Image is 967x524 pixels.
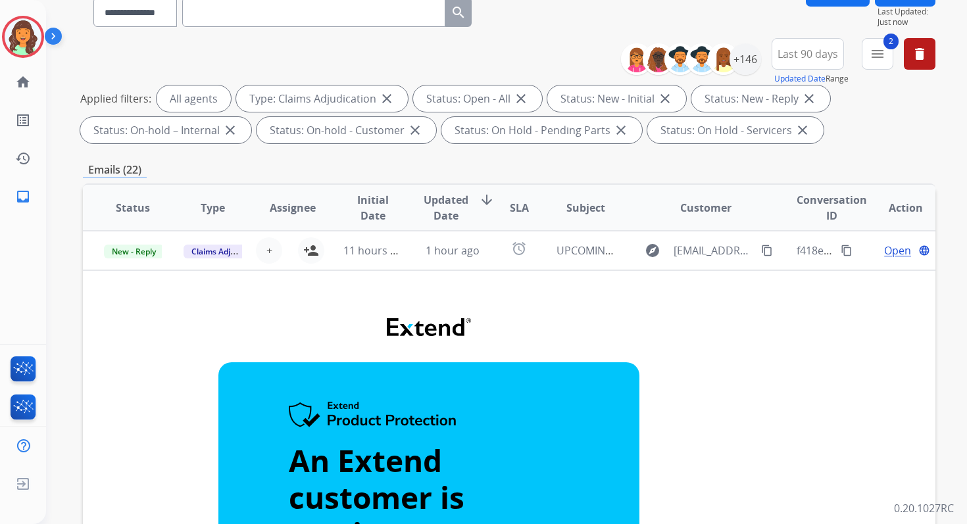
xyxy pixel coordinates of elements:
span: Assignee [270,200,316,216]
mat-icon: search [451,5,466,20]
span: + [266,243,272,258]
p: 0.20.1027RC [894,500,954,516]
p: Applied filters: [80,91,151,107]
button: Last 90 days [772,38,844,70]
span: Range [774,73,849,84]
span: Last 90 days [778,51,838,57]
span: UPCOMING REPAIR: Extend Customer [557,243,742,258]
mat-icon: content_copy [761,245,773,256]
span: [EMAIL_ADDRESS][DOMAIN_NAME] [674,243,754,258]
img: avatar [5,18,41,55]
mat-icon: language [918,245,930,256]
mat-icon: explore [645,243,660,258]
div: Type: Claims Adjudication [236,85,408,112]
span: Initial Date [343,192,401,224]
button: 2 [862,38,893,70]
mat-icon: close [513,91,529,107]
mat-icon: close [222,122,238,138]
span: 11 hours ago [343,243,409,258]
p: Emails (22) [83,162,147,178]
mat-icon: list_alt [15,112,31,128]
mat-icon: history [15,151,31,166]
div: All agents [157,85,231,112]
mat-icon: arrow_downward [479,192,495,208]
span: Conversation ID [797,192,867,224]
div: Status: On-hold – Internal [80,117,251,143]
mat-icon: person_add [303,243,319,258]
th: Action [855,185,935,231]
span: 1 hour ago [426,243,480,258]
mat-icon: close [795,122,810,138]
span: Claims Adjudication [184,245,274,258]
img: Extend Product Protection [289,402,457,429]
button: + [256,237,282,264]
div: Status: On Hold - Servicers [647,117,824,143]
span: Subject [566,200,605,216]
mat-icon: home [15,74,31,90]
mat-icon: close [657,91,673,107]
div: Status: Open - All [413,85,542,112]
span: Customer [680,200,731,216]
mat-icon: close [613,122,629,138]
mat-icon: inbox [15,189,31,204]
mat-icon: alarm [511,241,527,256]
img: Extend Logo [387,318,471,336]
mat-icon: close [379,91,395,107]
mat-icon: close [801,91,817,107]
div: Status: On Hold - Pending Parts [441,117,642,143]
div: +146 [730,43,761,75]
mat-icon: delete [912,46,928,62]
mat-icon: content_copy [841,245,853,256]
div: Status: On-hold - Customer [257,117,436,143]
mat-icon: close [407,122,423,138]
button: Updated Date [774,74,826,84]
mat-icon: menu [870,46,885,62]
span: Status [116,200,150,216]
span: Open [884,243,911,258]
div: Status: New - Reply [691,85,830,112]
span: Type [201,200,225,216]
div: Status: New - Initial [547,85,686,112]
span: Updated Date [424,192,468,224]
span: Last Updated: [878,7,935,17]
span: Just now [878,17,935,28]
span: 2 [883,34,899,49]
span: New - Reply [104,245,164,258]
span: SLA [510,200,529,216]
